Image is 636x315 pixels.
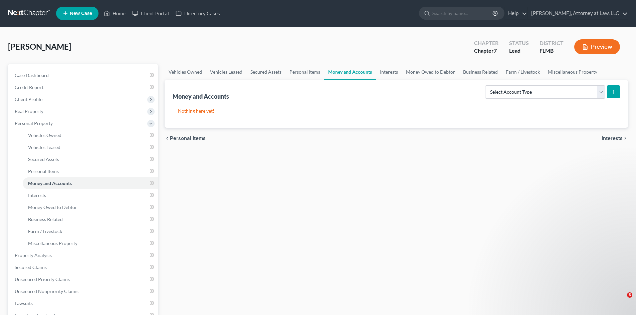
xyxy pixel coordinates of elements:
div: Status [509,39,529,47]
p: Nothing here yet! [178,108,615,114]
a: Directory Cases [172,7,223,19]
div: Money and Accounts [173,92,229,100]
a: Vehicles Owned [165,64,206,80]
span: Money and Accounts [28,180,72,186]
button: Preview [574,39,620,54]
input: Search by name... [432,7,493,19]
span: Personal Property [15,120,53,126]
a: Farm / Livestock [502,64,544,80]
div: Chapter [474,47,498,55]
a: Vehicles Owned [23,129,158,141]
a: Personal Items [285,64,324,80]
a: Unsecured Priority Claims [9,273,158,285]
a: Personal Items [23,165,158,177]
span: Interests [602,136,623,141]
a: Business Related [459,64,502,80]
a: Secured Claims [9,261,158,273]
span: [PERSON_NAME] [8,42,71,51]
span: Personal Items [28,168,59,174]
a: Miscellaneous Property [544,64,601,80]
span: Secured Assets [28,156,59,162]
a: Money and Accounts [23,177,158,189]
span: Unsecured Nonpriority Claims [15,288,78,294]
span: Client Profile [15,96,42,102]
span: Interests [28,192,46,198]
span: Unsecured Priority Claims [15,276,70,282]
a: Credit Report [9,81,158,93]
button: chevron_left Personal Items [165,136,206,141]
a: Unsecured Nonpriority Claims [9,285,158,297]
a: Case Dashboard [9,69,158,81]
span: 6 [627,292,632,298]
a: Help [505,7,527,19]
span: Vehicles Leased [28,144,60,150]
span: 7 [494,47,497,54]
span: Vehicles Owned [28,132,61,138]
a: Client Portal [129,7,172,19]
iframe: Intercom live chat [613,292,629,308]
a: Home [100,7,129,19]
span: Property Analysis [15,252,52,258]
a: Interests [376,64,402,80]
span: Farm / Livestock [28,228,62,234]
i: chevron_right [623,136,628,141]
span: Credit Report [15,84,43,90]
a: Money Owed to Debtor [23,201,158,213]
span: Miscellaneous Property [28,240,77,246]
a: Secured Assets [246,64,285,80]
a: Vehicles Leased [23,141,158,153]
a: Lawsuits [9,297,158,309]
span: Business Related [28,216,63,222]
a: Secured Assets [23,153,158,165]
div: FLMB [540,47,564,55]
i: chevron_left [165,136,170,141]
button: Interests chevron_right [602,136,628,141]
a: Business Related [23,213,158,225]
a: Property Analysis [9,249,158,261]
span: Lawsuits [15,300,33,306]
a: [PERSON_NAME], Attorney at Law, LLC [528,7,628,19]
span: Money Owed to Debtor [28,204,77,210]
span: Case Dashboard [15,72,49,78]
a: Vehicles Leased [206,64,246,80]
div: Lead [509,47,529,55]
span: Personal Items [170,136,206,141]
a: Miscellaneous Property [23,237,158,249]
div: Chapter [474,39,498,47]
div: District [540,39,564,47]
a: Money Owed to Debtor [402,64,459,80]
a: Money and Accounts [324,64,376,80]
span: Real Property [15,108,43,114]
span: New Case [70,11,92,16]
a: Interests [23,189,158,201]
a: Farm / Livestock [23,225,158,237]
span: Secured Claims [15,264,47,270]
